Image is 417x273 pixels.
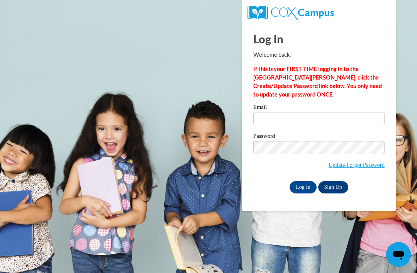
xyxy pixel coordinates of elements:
[290,181,317,193] input: Log In
[253,31,385,47] h1: Log In
[253,104,385,112] label: Email
[253,51,385,59] p: Welcome back!
[247,6,334,20] img: COX Campus
[253,133,385,141] label: Password
[318,181,348,193] a: Sign Up
[329,162,385,168] a: Update/Forgot Password
[253,66,382,98] strong: If this is your FIRST TIME logging in to the [GEOGRAPHIC_DATA][PERSON_NAME], click the Create/Upd...
[386,242,411,267] iframe: Button to launch messaging window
